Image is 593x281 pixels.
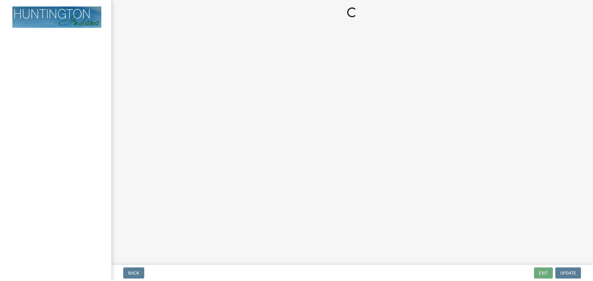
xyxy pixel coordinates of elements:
img: Huntington County, Indiana [12,6,101,28]
button: Update [555,267,581,279]
button: Back [123,267,144,279]
span: Update [560,271,576,275]
button: Exit [534,267,553,279]
span: Back [128,271,139,275]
